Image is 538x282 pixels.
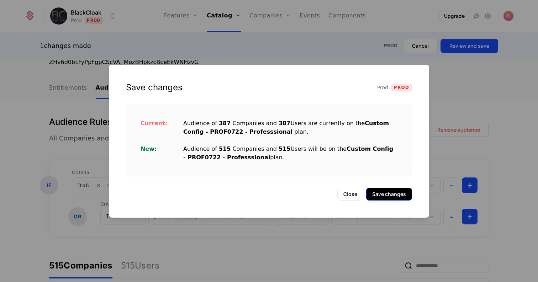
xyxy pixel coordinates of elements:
[183,119,397,136] div: Audience of Companies and Users are currently on the plan.
[391,84,412,91] span: Prod
[141,145,183,162] div: New:
[183,145,393,161] span: Custom Config - PROF0722 - Professsional
[279,145,290,152] span: 515
[126,82,183,93] div: Save changes
[366,188,412,201] button: Save changes
[141,119,183,136] div: Current:
[377,84,388,91] span: Prod
[337,188,363,201] button: Close
[219,120,231,127] span: 387
[183,120,389,135] span: Custom Config - PROF0722 - Professsional
[219,145,231,152] span: 515
[279,120,290,127] span: 387
[183,145,397,162] div: Audience of Companies and Users will be on the plan.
